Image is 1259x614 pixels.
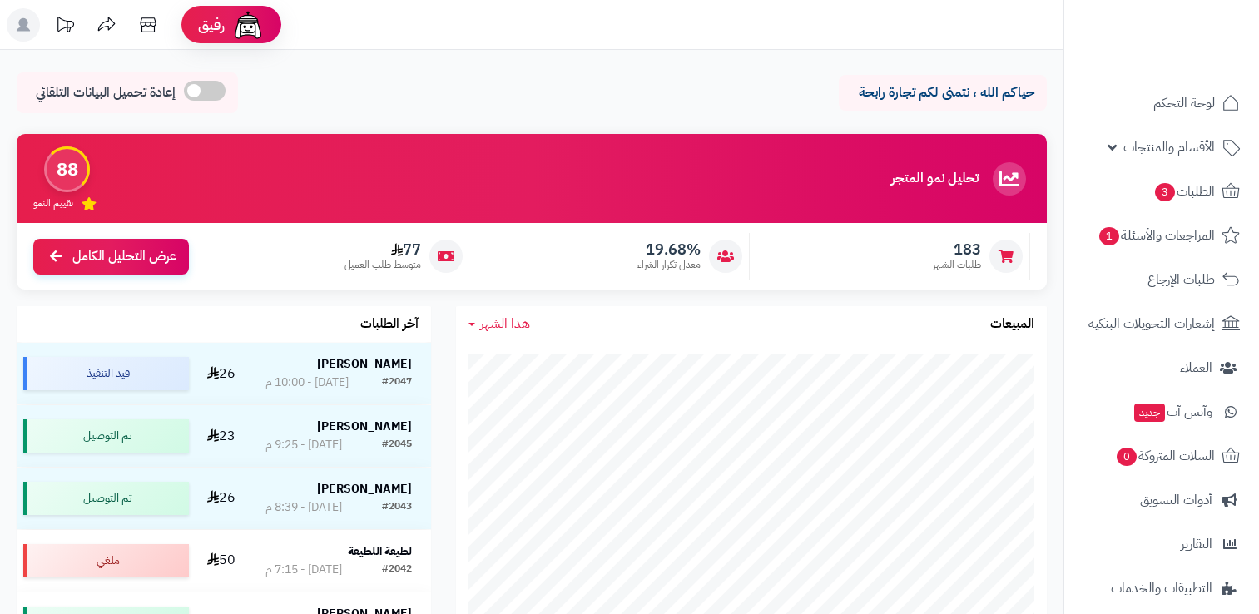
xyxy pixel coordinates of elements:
span: العملاء [1180,356,1212,379]
a: العملاء [1074,348,1249,388]
a: التقارير [1074,524,1249,564]
span: أدوات التسويق [1140,488,1212,512]
h3: تحليل نمو المتجر [891,171,979,186]
span: إعادة تحميل البيانات التلقائي [36,83,176,102]
span: هذا الشهر [480,314,530,334]
span: إشعارات التحويلات البنكية [1088,312,1215,335]
span: التقارير [1181,532,1212,556]
span: جديد [1134,404,1165,422]
div: [DATE] - 7:15 م [265,562,342,578]
a: المراجعات والأسئلة1 [1074,215,1249,255]
a: التطبيقات والخدمات [1074,568,1249,608]
span: الأقسام والمنتجات [1123,136,1215,159]
span: عرض التحليل الكامل [72,247,176,266]
img: ai-face.png [231,8,265,42]
div: #2045 [382,437,412,453]
td: 50 [196,530,246,592]
h3: المبيعات [990,317,1034,332]
span: طلبات الإرجاع [1147,268,1215,291]
a: الطلبات3 [1074,171,1249,211]
span: تقييم النمو [33,196,73,210]
div: [DATE] - 9:25 م [265,437,342,453]
a: هذا الشهر [468,314,530,334]
span: طلبات الشهر [933,258,981,272]
div: [DATE] - 10:00 م [265,374,349,391]
span: 183 [933,240,981,259]
td: 23 [196,405,246,467]
strong: [PERSON_NAME] [317,480,412,498]
span: 3 [1155,183,1175,201]
div: #2043 [382,499,412,516]
span: المراجعات والأسئلة [1098,224,1215,247]
div: تم التوصيل [23,419,189,453]
div: قيد التنفيذ [23,357,189,390]
strong: لطيفة اللطيفة [348,542,412,560]
span: 1 [1099,227,1119,245]
div: #2042 [382,562,412,578]
a: السلات المتروكة0 [1074,436,1249,476]
span: 77 [344,240,421,259]
a: لوحة التحكم [1074,83,1249,123]
h3: آخر الطلبات [360,317,419,332]
strong: [PERSON_NAME] [317,355,412,373]
span: التطبيقات والخدمات [1111,577,1212,600]
p: حياكم الله ، نتمنى لكم تجارة رابحة [851,83,1034,102]
strong: [PERSON_NAME] [317,418,412,435]
a: عرض التحليل الكامل [33,239,189,275]
div: #2047 [382,374,412,391]
div: ملغي [23,544,189,577]
a: طلبات الإرجاع [1074,260,1249,300]
span: معدل تكرار الشراء [637,258,701,272]
td: 26 [196,468,246,529]
span: وآتس آب [1133,400,1212,423]
span: 19.68% [637,240,701,259]
span: الطلبات [1153,180,1215,203]
span: 0 [1117,448,1137,466]
span: السلات المتروكة [1115,444,1215,468]
span: متوسط طلب العميل [344,258,421,272]
a: إشعارات التحويلات البنكية [1074,304,1249,344]
div: تم التوصيل [23,482,189,515]
span: لوحة التحكم [1153,92,1215,115]
td: 26 [196,343,246,404]
div: [DATE] - 8:39 م [265,499,342,516]
a: تحديثات المنصة [44,8,86,46]
a: أدوات التسويق [1074,480,1249,520]
span: رفيق [198,15,225,35]
a: وآتس آبجديد [1074,392,1249,432]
